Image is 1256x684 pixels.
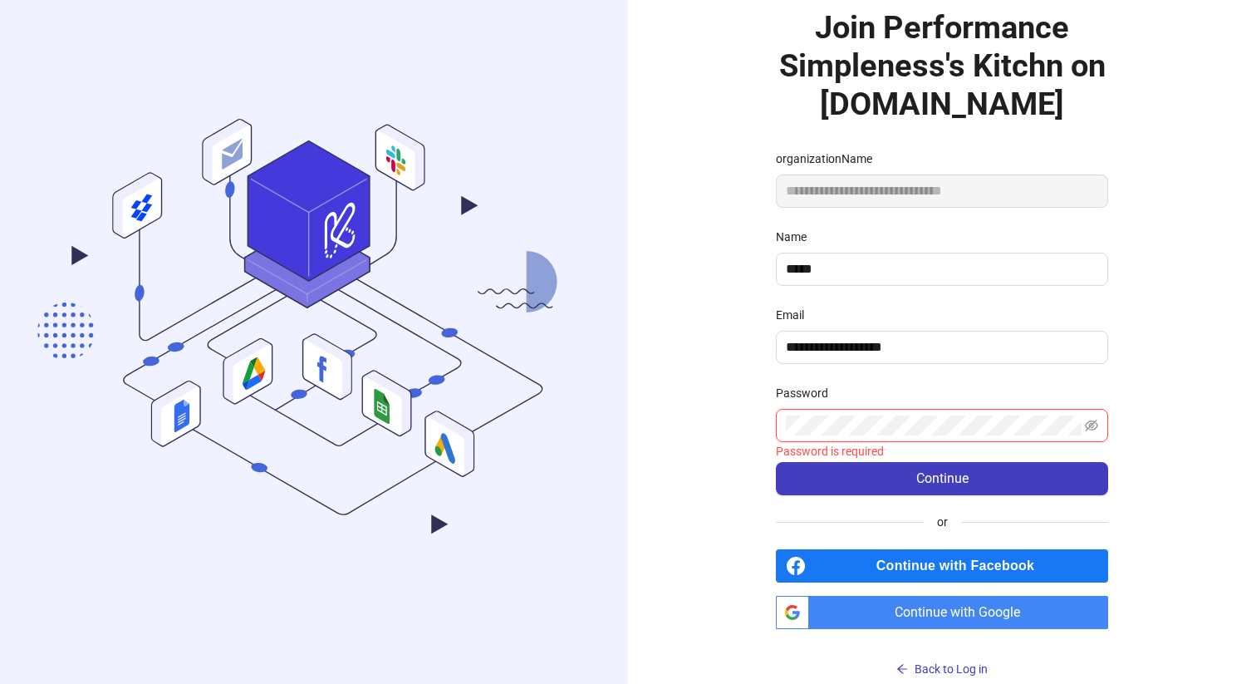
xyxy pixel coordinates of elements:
[916,471,969,486] span: Continue
[786,259,1095,279] input: Name
[776,549,1108,583] a: Continue with Facebook
[924,513,961,531] span: or
[915,662,988,676] span: Back to Log in
[776,8,1108,123] h1: Join Performance Simpleness's Kitchn on [DOMAIN_NAME]
[1085,419,1098,432] span: eye-invisible
[812,549,1108,583] span: Continue with Facebook
[776,175,1108,208] input: organizationName
[776,656,1108,682] button: Back to Log in
[776,442,1108,460] div: Password is required
[776,306,815,324] label: Email
[786,416,1082,435] input: Password
[786,337,1095,357] input: Email
[776,462,1108,495] button: Continue
[776,596,1108,629] a: Continue with Google
[776,629,1108,682] a: Back to Log in
[816,596,1108,629] span: Continue with Google
[776,228,817,246] label: Name
[776,150,883,168] label: organizationName
[896,663,908,675] span: arrow-left
[776,384,839,402] label: Password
